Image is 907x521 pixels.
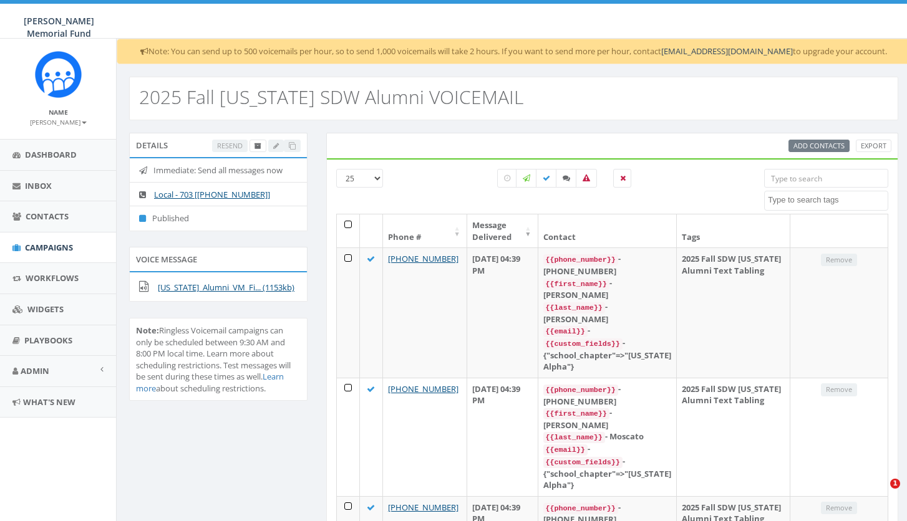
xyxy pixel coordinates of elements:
td: 2025 Fall SDW [US_STATE] Alumni Text Tabling [677,247,790,377]
a: [US_STATE]_Alumni_VM_Fi... (1153kb) [158,282,294,293]
span: Archive Campaign [255,141,261,150]
a: Export [856,140,891,153]
label: Removed [613,169,631,188]
div: Details [129,133,308,158]
b: Note: [136,325,159,336]
small: [PERSON_NAME] [30,118,87,127]
input: Type to search [764,169,888,188]
span: Campaigns [25,242,73,253]
span: 1 [890,479,900,489]
a: Local - 703 [[PHONE_NUMBER]] [154,189,270,200]
textarea: Search [768,194,888,206]
div: - [PERSON_NAME] [543,277,672,301]
li: Published [130,206,307,231]
code: {{phone_number}} [543,254,618,265]
code: {{custom_fields}} [543,457,623,468]
code: {{email}} [543,444,588,456]
div: - [543,325,672,337]
a: [PHONE_NUMBER] [388,253,458,264]
div: - [PERSON_NAME] [543,407,672,431]
h2: 2025 Fall [US_STATE] SDW Alumni VOICEMAIL [139,87,523,107]
a: [PHONE_NUMBER] [388,502,458,513]
div: - [PHONE_NUMBER] [543,383,672,407]
li: Immediate: Send all messages now [130,158,307,183]
label: Sending [516,169,537,188]
th: Message Delivered: activate to sort column ascending [467,214,538,247]
code: {{email}} [543,326,588,337]
code: {{last_name}} [543,432,605,443]
a: [PERSON_NAME] [30,116,87,127]
a: Learn more [136,371,284,394]
span: Admin [21,365,49,376]
span: [PERSON_NAME] Memorial Fund [24,15,94,39]
th: Phone #: activate to sort column ascending [383,214,467,247]
span: Inbox [25,180,52,191]
td: [DATE] 04:39 PM [467,378,538,496]
div: - [PHONE_NUMBER] [543,253,672,277]
img: Rally_Corp_Icon.png [35,51,82,98]
a: [EMAIL_ADDRESS][DOMAIN_NAME] [661,45,793,57]
i: Immediate: Send all messages now [139,166,153,174]
span: Ringless Voicemail campaigns can only be scheduled between 9:30 AM and 8:00 PM local time. Learn ... [136,325,291,394]
code: {{custom_fields}} [543,338,623,350]
span: Playbooks [24,335,72,346]
div: - Moscato [543,431,672,443]
code: {{first_name}} [543,408,609,419]
span: Dashboard [25,149,77,160]
i: Published [139,214,152,222]
th: Tags [677,214,790,247]
td: [DATE] 04:39 PM [467,247,538,377]
code: {{phone_number}} [543,503,618,514]
code: {{last_name}} [543,302,605,313]
iframe: Intercom live chat [865,479,895,509]
small: Name [49,108,68,117]
code: {{phone_number}} [543,385,618,396]
div: - {"school_chapter"=>"[US_STATE] Alpha"} [543,456,672,491]
div: - [PERSON_NAME] [543,301,672,325]
label: Delivered [536,169,557,188]
code: {{first_name}} [543,279,609,290]
label: Pending [497,169,517,188]
div: Voice Message [129,247,308,272]
label: Replied [556,169,577,188]
div: - {"school_chapter"=>"[US_STATE] Alpha"} [543,337,672,373]
span: Widgets [27,304,64,315]
span: Workflows [26,272,79,284]
span: Contacts [26,211,69,222]
label: Bounced [576,169,597,188]
td: 2025 Fall SDW [US_STATE] Alumni Text Tabling [677,378,790,496]
th: Contact [538,214,677,247]
span: What's New [23,396,75,408]
div: - [543,443,672,456]
a: [PHONE_NUMBER] [388,383,458,394]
